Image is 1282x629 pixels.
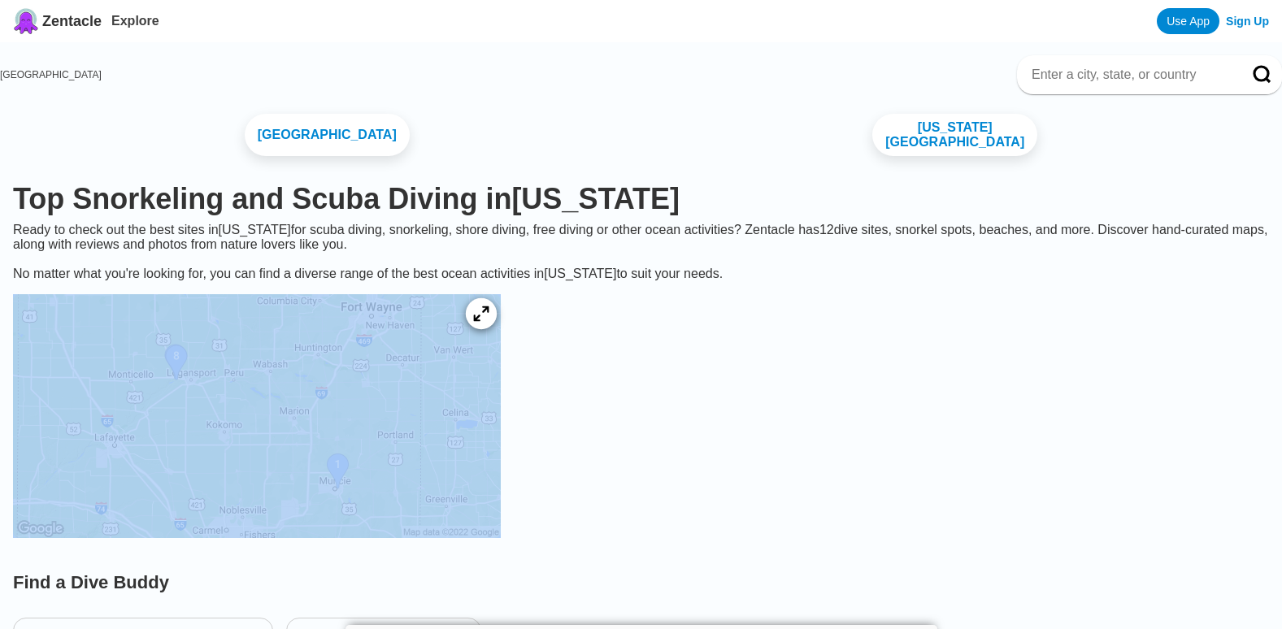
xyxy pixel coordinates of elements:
[111,14,159,28] a: Explore
[1226,15,1269,28] a: Sign Up
[1157,8,1219,34] a: Use App
[13,8,102,34] a: Zentacle logoZentacle
[13,8,39,34] img: Zentacle logo
[13,294,501,538] img: Indiana dive site map
[1030,67,1230,83] input: Enter a city, state, or country
[13,182,1269,216] h1: Top Snorkeling and Scuba Diving in [US_STATE]
[872,114,1037,156] a: [US_STATE][GEOGRAPHIC_DATA]
[42,13,102,30] span: Zentacle
[245,114,410,156] a: [GEOGRAPHIC_DATA]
